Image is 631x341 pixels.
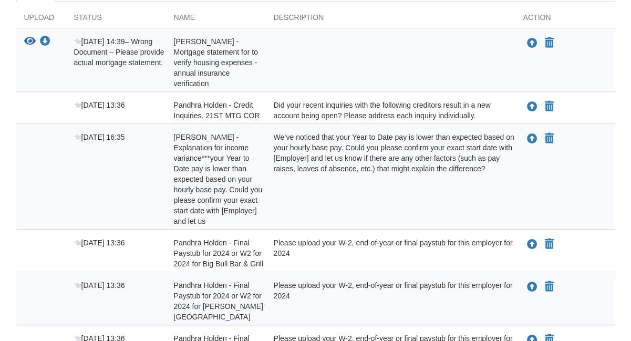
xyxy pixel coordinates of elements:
div: Description [266,12,515,28]
a: Download John Phegley - Mortgage statement for to verify housing expenses - annual insurance veri... [40,38,50,46]
button: Declare Pandhra Holden - Explanation for income variance***your Year to Date pay is lower than ex... [544,132,555,145]
span: Pandhra Holden - Final Paystub for 2024 or W2 for 2024 for [PERSON_NAME][GEOGRAPHIC_DATA] [174,281,263,321]
div: We’ve noticed that your Year to Date pay is lower than expected based on your hourly base pay. Co... [266,132,515,226]
button: Upload John Phegley - Mortgage statement for to verify housing expenses - annual insurance verifi... [526,36,539,50]
button: Declare Pandhra Holden - Final Paystub for 2024 or W2 for 2024 for Smith's Place not applicable [544,281,555,293]
div: Please upload your W-2, end-of-year or final paystub for this employer for 2024 [266,280,515,322]
span: [PERSON_NAME] - Mortgage statement for to verify housing expenses - annual insurance verification [174,37,258,88]
div: Status [66,12,166,28]
button: Declare Pandhra Holden - Final Paystub for 2024 or W2 for 2024 for Big Bull Bar & Grill not appli... [544,238,555,251]
span: [DATE] 13:36 [74,281,125,290]
button: View John Phegley - Mortgage statement for to verify housing expenses - annual insurance verifica... [24,36,36,47]
span: [DATE] 14:39 [74,37,125,46]
div: Action [515,12,615,28]
button: Declare John Phegley - Mortgage statement for to verify housing expenses - annual insurance verif... [544,37,555,49]
div: Upload [16,12,66,28]
button: Upload Pandhra Holden - Explanation for income variance***your Year to Date pay is lower than exp... [526,132,539,146]
span: [DATE] 13:36 [74,239,125,247]
div: Please upload your W-2, end-of-year or final paystub for this employer for 2024 [266,237,515,269]
span: [DATE] 13:36 [74,101,125,109]
button: Upload Pandhra Holden - Credit Inquiries. 21ST MTG COR [526,100,539,113]
button: Declare Pandhra Holden - Credit Inquiries. 21ST MTG COR not applicable [544,100,555,113]
span: [PERSON_NAME] - Explanation for income variance***your Year to Date pay is lower than expected ba... [174,133,263,225]
span: [DATE] 16:35 [74,133,125,141]
div: Name [166,12,266,28]
button: Upload Pandhra Holden - Final Paystub for 2024 or W2 for 2024 for Smith's Place [526,280,539,294]
div: – Wrong Document – Please provide actual mortgage statement. [66,36,166,89]
div: Did your recent inquiries with the following creditors result in a new account being open? Please... [266,100,515,121]
button: Upload Pandhra Holden - Final Paystub for 2024 or W2 for 2024 for Big Bull Bar & Grill [526,237,539,251]
span: Pandhra Holden - Final Paystub for 2024 or W2 for 2024 for Big Bull Bar & Grill [174,239,263,268]
span: Pandhra Holden - Credit Inquiries. 21ST MTG COR [174,101,260,120]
